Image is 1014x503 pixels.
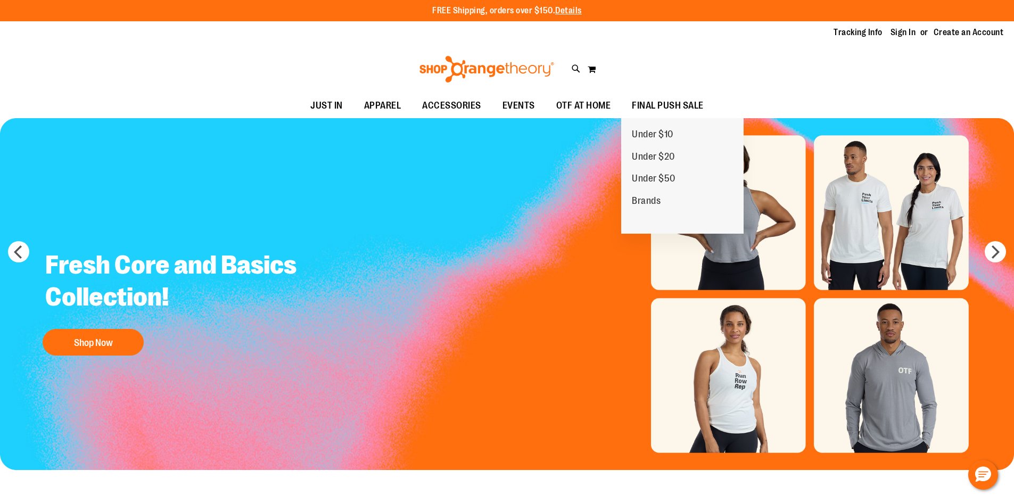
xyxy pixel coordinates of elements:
button: Shop Now [43,329,144,356]
span: EVENTS [502,94,535,118]
a: Sign In [891,27,916,38]
a: Under $20 [621,146,686,168]
span: ACCESSORIES [422,94,481,118]
button: prev [8,241,29,262]
a: Create an Account [934,27,1004,38]
img: Shop Orangetheory [418,56,556,83]
a: Details [555,6,582,15]
span: Under $10 [632,129,673,142]
button: next [985,241,1006,262]
h2: Fresh Core and Basics Collection! [37,241,321,324]
span: OTF AT HOME [556,94,611,118]
a: OTF AT HOME [546,94,622,118]
ul: FINAL PUSH SALE [621,118,744,234]
span: Brands [632,195,661,209]
span: APPAREL [364,94,401,118]
a: Tracking Info [834,27,883,38]
span: Under $20 [632,151,675,164]
button: Hello, have a question? Let’s chat. [968,460,998,490]
a: Fresh Core and Basics Collection! Shop Now [37,241,321,361]
a: EVENTS [492,94,546,118]
a: JUST IN [300,94,353,118]
a: ACCESSORIES [411,94,492,118]
a: Under $50 [621,168,686,190]
span: JUST IN [310,94,343,118]
p: FREE Shipping, orders over $150. [432,5,582,17]
a: Brands [621,190,671,212]
span: Under $50 [632,173,675,186]
a: Under $10 [621,123,684,146]
a: APPAREL [353,94,412,118]
span: FINAL PUSH SALE [632,94,704,118]
a: FINAL PUSH SALE [621,94,714,118]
